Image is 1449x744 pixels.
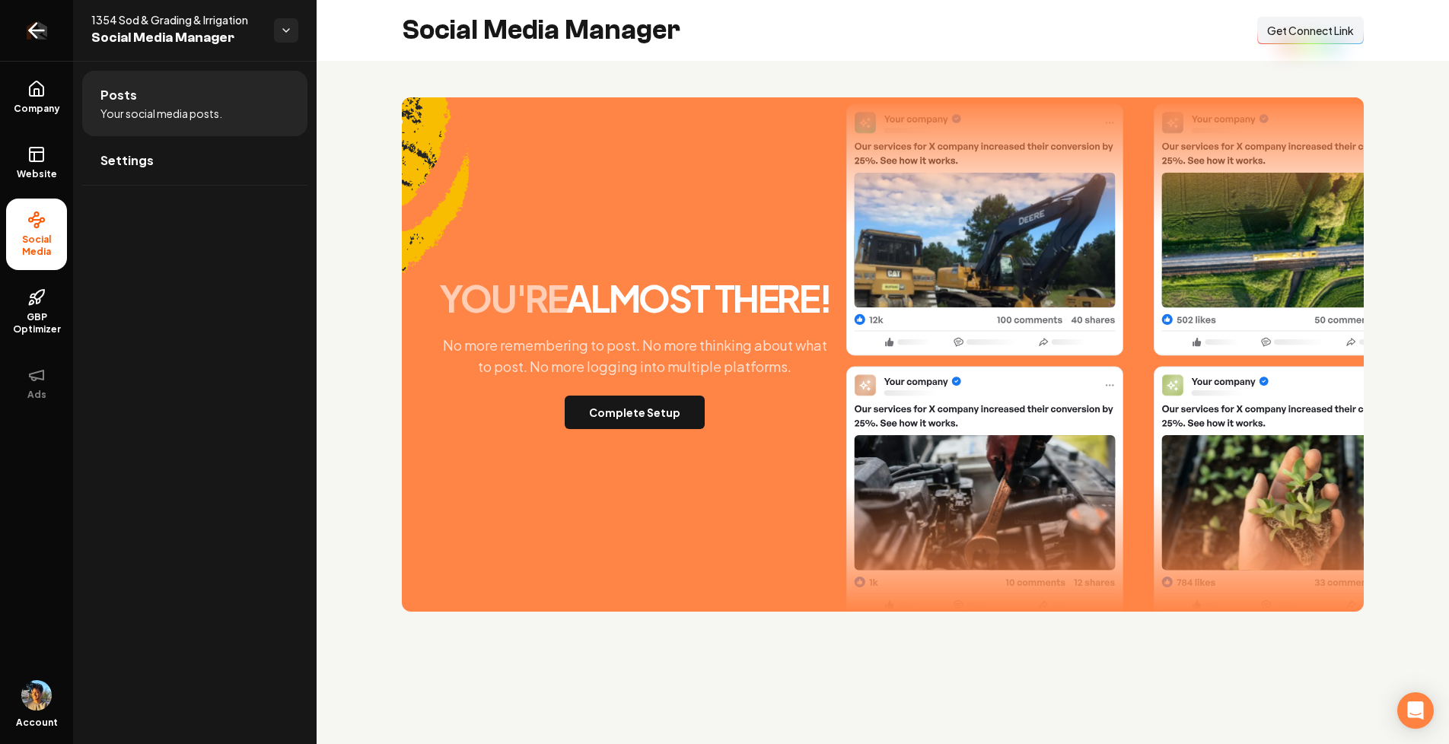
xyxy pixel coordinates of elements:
p: No more remembering to post. No more thinking about what to post. No more logging into multiple p... [429,335,840,377]
span: Company [8,103,66,115]
a: Company [6,68,67,127]
img: Accent [402,97,470,316]
span: GBP Optimizer [6,311,67,335]
a: Website [6,133,67,192]
h2: Social Media Manager [402,15,680,46]
button: Open user button [21,680,52,711]
span: Posts [100,86,137,104]
img: Aditya Nair [21,680,52,711]
img: Post Two [1154,104,1431,619]
a: GBP Optimizer [6,276,67,348]
a: Settings [82,136,307,185]
span: 1354 Sod & Grading & Irrigation [91,12,262,27]
span: Ads [21,389,53,401]
span: Social Media Manager [91,27,262,49]
span: Website [11,168,63,180]
h2: almost there! [439,280,830,316]
img: Post One [846,103,1123,618]
button: Ads [6,354,67,413]
span: Your social media posts. [100,106,222,121]
span: you're [439,275,567,321]
span: Settings [100,151,154,170]
button: Get Connect Link [1257,17,1364,44]
span: Account [16,717,58,729]
button: Complete Setup [565,396,705,429]
span: Social Media [6,234,67,258]
span: Get Connect Link [1267,23,1354,38]
div: Open Intercom Messenger [1397,692,1434,729]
